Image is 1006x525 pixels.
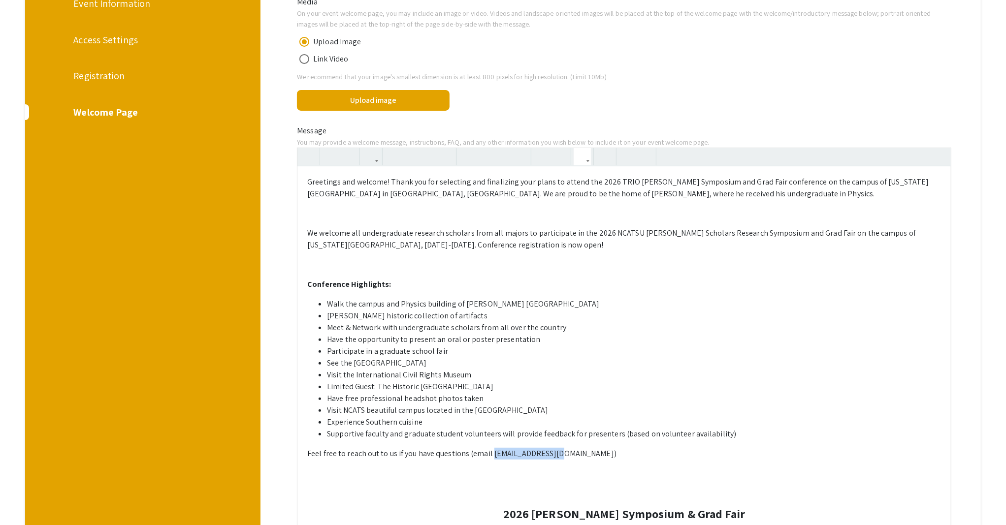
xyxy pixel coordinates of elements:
li: Supportive faculty and graduate student volunteers will provide feedback for presenters (based on... [327,428,941,440]
button: Align Center [477,148,494,165]
button: Insert Image [596,148,614,165]
div: Registration [73,68,210,83]
p: Feel free to reach out to us if you have questions (email [EMAIL_ADDRESS][DOMAIN_NAME]) [307,448,941,460]
button: Upload image [297,90,450,111]
li: Meet & Network with undergraduate scholars from all over the country [327,322,941,334]
span: done [458,90,482,114]
button: Ordered list [551,148,568,165]
li: Experience Southern cuisine [327,416,941,428]
button: Underline [420,148,437,165]
li: Participate in a graduate school fair [327,345,941,357]
button: Align Justify [511,148,528,165]
li: Walk the campus and Physics building of [PERSON_NAME] [GEOGRAPHIC_DATA] [327,298,941,310]
strong: 2026 [PERSON_NAME] Symposium & Grad Fair [503,506,746,522]
li: Have free professional headshot photos taken [327,393,941,404]
p: We welcome all undergraduate research scholars from all majors to participate in the 2026 NCATSU ... [307,227,941,251]
button: Strong (Ctrl + B) [385,148,402,165]
li: Limited Guest: The Historic [GEOGRAPHIC_DATA] [327,381,941,393]
button: Subscript [636,148,653,165]
button: Link [574,148,591,165]
button: Align Left [459,148,477,165]
span: Upload Image [309,36,361,48]
button: Redo (Ctrl + Y) [340,148,357,165]
li: [PERSON_NAME] historic collection of artifacts [327,310,941,322]
button: Superscript [619,148,636,165]
div: We recommend that your image's smallest dimension is at least 800 pixels for high resolution. (Li... [290,71,959,82]
button: Formatting [362,148,380,165]
div: Message [290,125,959,137]
button: View HTML [300,148,317,165]
strong: Conference Highlights: [307,279,391,289]
iframe: Chat [7,481,42,518]
div: Access Settings [73,32,210,47]
div: On your event welcome page, you may include an image or video. Videos and landscape-oriented imag... [290,8,959,29]
button: Insert horizontal rule [659,148,676,165]
button: Undo (Ctrl + Z) [323,148,340,165]
div: Welcome Page [73,105,210,120]
button: Emphasis (Ctrl + I) [402,148,420,165]
div: You may provide a welcome message, instructions, FAQ, and any other information you wish below to... [290,137,959,148]
button: Align Right [494,148,511,165]
p: Greetings and welcome! Thank you for selecting and finalizing your plans to attend the 2026 TRIO ... [307,176,941,200]
span: Link Video [309,53,348,65]
button: Deleted [437,148,454,165]
li: See the [GEOGRAPHIC_DATA] [327,357,941,369]
li: Visit the International Civil Rights Museum [327,369,941,381]
li: Visit NCATS beautiful campus located in the [GEOGRAPHIC_DATA] [327,404,941,416]
button: Unordered list [534,148,551,165]
li: Have the opportunity to present an oral or poster presentation [327,334,941,345]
